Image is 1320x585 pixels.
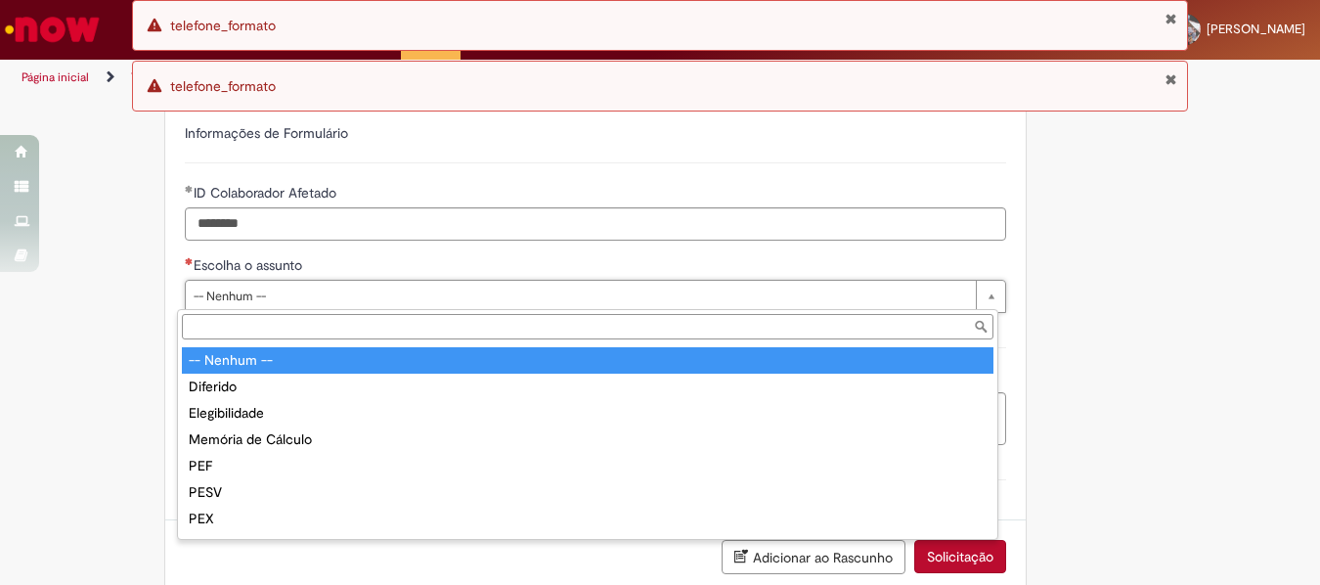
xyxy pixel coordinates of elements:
div: PESV [182,479,993,506]
div: Elegibilidade [182,400,993,427]
div: Memória de Cálculo [182,427,993,453]
div: PEF [182,453,993,479]
ul: Escolha o assunto [178,343,997,539]
div: Diferido [182,374,993,400]
div: PEX [182,506,993,532]
div: -- Nenhum -- [182,347,993,374]
div: PLR Banda IX a XII [182,532,993,559]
